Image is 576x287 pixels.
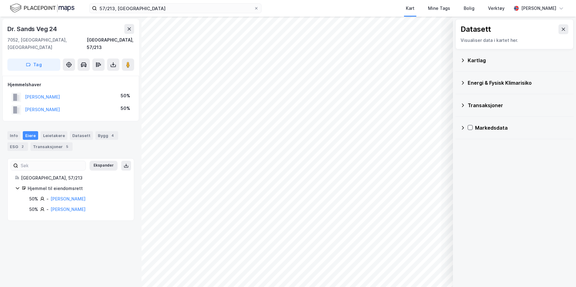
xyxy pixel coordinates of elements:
[468,79,569,87] div: Energi & Fysisk Klimarisiko
[21,174,126,182] div: [GEOGRAPHIC_DATA], 57/213
[64,143,70,150] div: 5
[7,36,87,51] div: 7052, [GEOGRAPHIC_DATA], [GEOGRAPHIC_DATA]
[461,24,491,34] div: Datasett
[468,57,569,64] div: Kartlag
[97,4,254,13] input: Søk på adresse, matrikkel, gårdeiere, leietakere eller personer
[545,257,576,287] div: Kontrollprogram for chat
[41,131,67,140] div: Leietakere
[461,37,568,44] div: Visualiser data i kartet her.
[87,36,134,51] div: [GEOGRAPHIC_DATA], 57/213
[545,257,576,287] iframe: Chat Widget
[50,196,86,201] a: [PERSON_NAME]
[70,131,93,140] div: Datasett
[121,92,130,99] div: 50%
[7,24,58,34] div: Dr. Sands Veg 24
[406,5,414,12] div: Kart
[7,131,20,140] div: Info
[23,131,38,140] div: Eiere
[46,195,49,203] div: -
[7,142,28,151] div: ESG
[90,161,118,171] button: Ekspander
[428,5,450,12] div: Mine Tags
[468,102,569,109] div: Transaksjoner
[46,206,49,213] div: -
[19,143,26,150] div: 2
[95,131,118,140] div: Bygg
[28,185,126,192] div: Hjemmel til eiendomsrett
[50,207,86,212] a: [PERSON_NAME]
[110,132,116,139] div: 4
[18,161,86,170] input: Søk
[8,81,134,88] div: Hjemmelshaver
[7,59,60,71] button: Tag
[464,5,474,12] div: Bolig
[29,195,38,203] div: 50%
[10,3,74,14] img: logo.f888ab2527a4732fd821a326f86c7f29.svg
[29,206,38,213] div: 50%
[121,105,130,112] div: 50%
[475,124,569,131] div: Markedsdata
[30,142,73,151] div: Transaksjoner
[521,5,556,12] div: [PERSON_NAME]
[488,5,505,12] div: Verktøy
